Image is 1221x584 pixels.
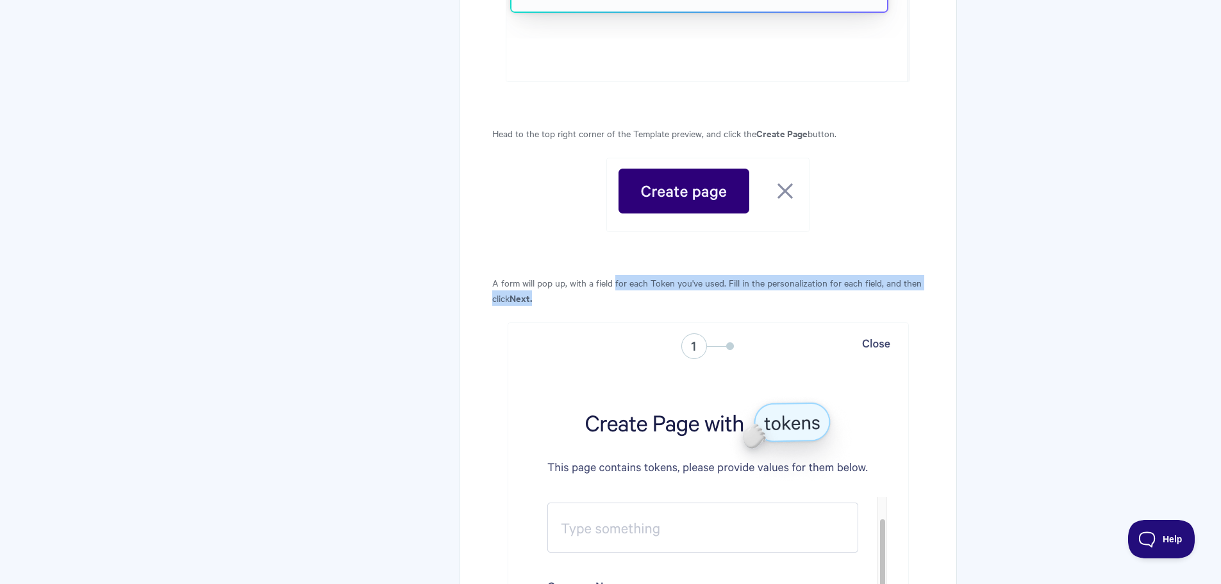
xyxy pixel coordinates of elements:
strong: Next. [510,291,532,305]
img: file-0u5i1hst0D.png [606,158,810,232]
p: A form will pop up, with a field for each Token you've used. Fill in the personalization for each... [492,275,924,306]
iframe: Toggle Customer Support [1128,520,1195,558]
p: Head to the top right corner of the Template preview, and click the button. [492,126,924,141]
strong: Create Page [756,126,808,140]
